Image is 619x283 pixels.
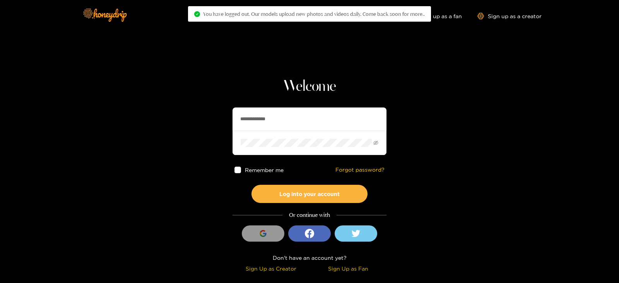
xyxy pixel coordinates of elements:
h1: Welcome [233,77,386,96]
span: eye-invisible [373,140,378,145]
div: Sign Up as Creator [234,264,308,273]
a: Sign up as a creator [477,13,542,19]
div: Don't have an account yet? [233,253,386,262]
a: Forgot password? [335,167,385,173]
div: Or continue with [233,211,386,220]
button: Log into your account [251,185,368,203]
div: Sign Up as Fan [311,264,385,273]
span: check-circle [194,11,200,17]
a: Sign up as a fan [409,13,462,19]
span: You have logged out. Our models upload new photos and videos daily. Come back soon for more.. [203,11,425,17]
span: Remember me [245,167,284,173]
